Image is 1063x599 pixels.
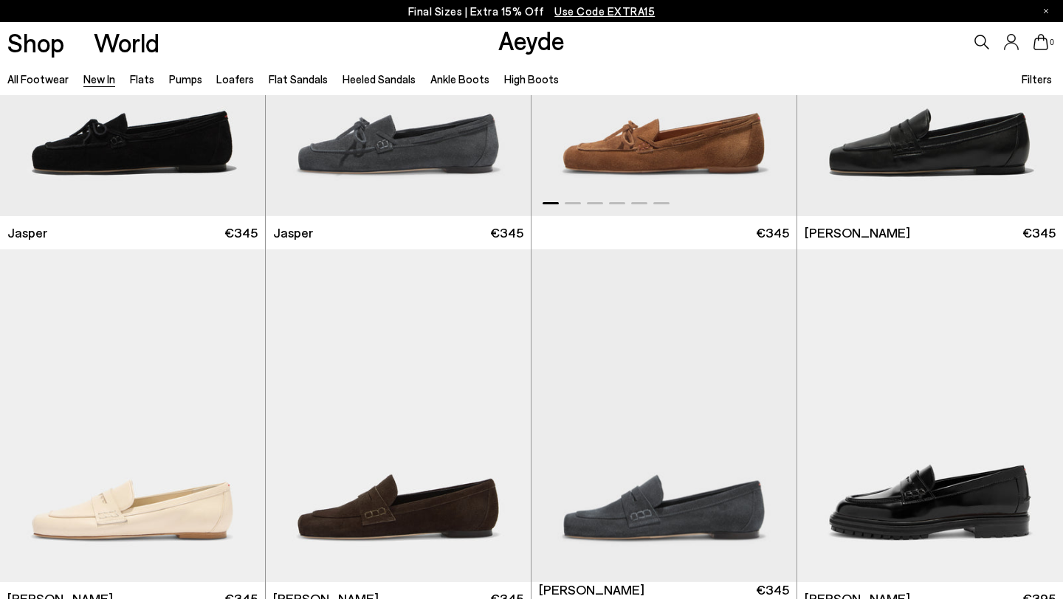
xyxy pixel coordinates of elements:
a: Loafers [216,72,254,86]
span: €345 [756,224,789,242]
a: Next slide Previous slide [531,249,797,582]
p: Final Sizes | Extra 15% Off [408,2,656,21]
span: Filters [1022,72,1052,86]
span: 0 [1048,38,1056,46]
img: Lana Suede Loafers [266,249,531,582]
span: [PERSON_NAME] [805,224,910,242]
span: €345 [490,224,523,242]
a: High Boots [504,72,559,86]
div: 1 / 6 [531,249,797,582]
a: Flat Sandals [269,72,328,86]
img: Lana Suede Loafers [531,249,797,582]
a: Ankle Boots [430,72,489,86]
a: World [94,30,159,55]
span: Jasper [7,224,47,242]
a: €345 [531,216,797,249]
a: Aeyde [498,24,565,55]
span: €345 [224,224,258,242]
a: New In [83,72,115,86]
img: Leon Loafers [797,249,1063,582]
a: 0 [1033,34,1048,50]
a: All Footwear [7,72,69,86]
a: [PERSON_NAME] €345 [797,216,1063,249]
span: Jasper [273,224,313,242]
a: Jasper €345 [266,216,531,249]
a: Flats [130,72,154,86]
span: €345 [1022,224,1056,242]
span: [PERSON_NAME] [539,581,644,599]
a: Shop [7,30,64,55]
span: Navigate to /collections/ss25-final-sizes [554,4,655,18]
a: Pumps [169,72,202,86]
a: Heeled Sandals [343,72,416,86]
